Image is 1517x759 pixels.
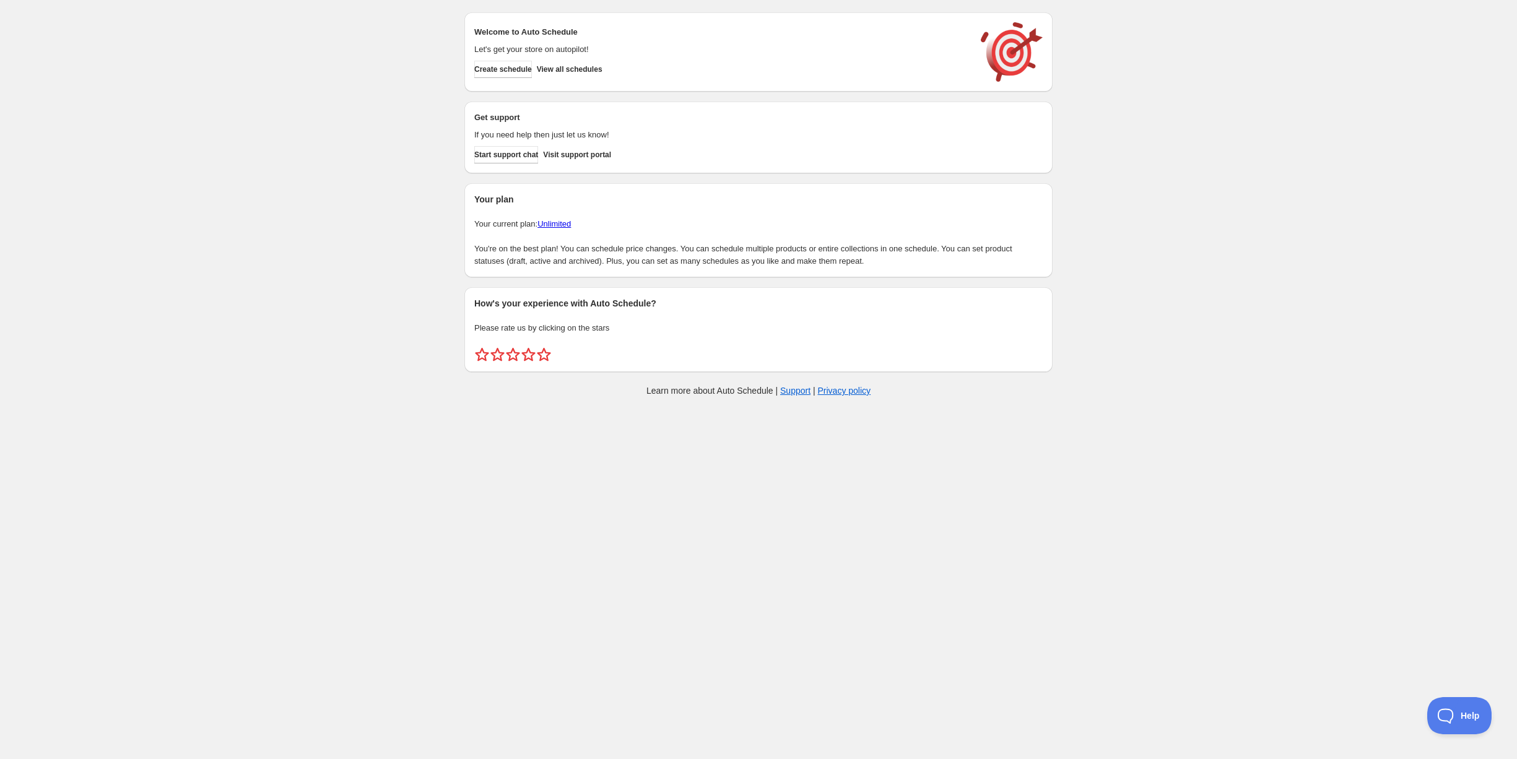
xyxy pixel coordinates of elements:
[474,43,968,56] p: Let's get your store on autopilot!
[543,150,611,160] span: Visit support portal
[537,219,571,228] a: Unlimited
[474,322,1043,334] p: Please rate us by clicking on the stars
[474,150,538,160] span: Start support chat
[474,297,1043,310] h2: How's your experience with Auto Schedule?
[474,129,968,141] p: If you need help then just let us know!
[474,193,1043,206] h2: Your plan
[780,386,811,396] a: Support
[474,61,532,78] button: Create schedule
[474,64,532,74] span: Create schedule
[646,384,871,397] p: Learn more about Auto Schedule | |
[537,61,602,78] button: View all schedules
[474,243,1043,267] p: You're on the best plan! You can schedule price changes. You can schedule multiple products or en...
[537,64,602,74] span: View all schedules
[474,111,968,124] h2: Get support
[474,218,1043,230] p: Your current plan:
[474,26,968,38] h2: Welcome to Auto Schedule
[818,386,871,396] a: Privacy policy
[474,146,538,163] a: Start support chat
[543,146,611,163] a: Visit support portal
[1427,697,1492,734] iframe: Toggle Customer Support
